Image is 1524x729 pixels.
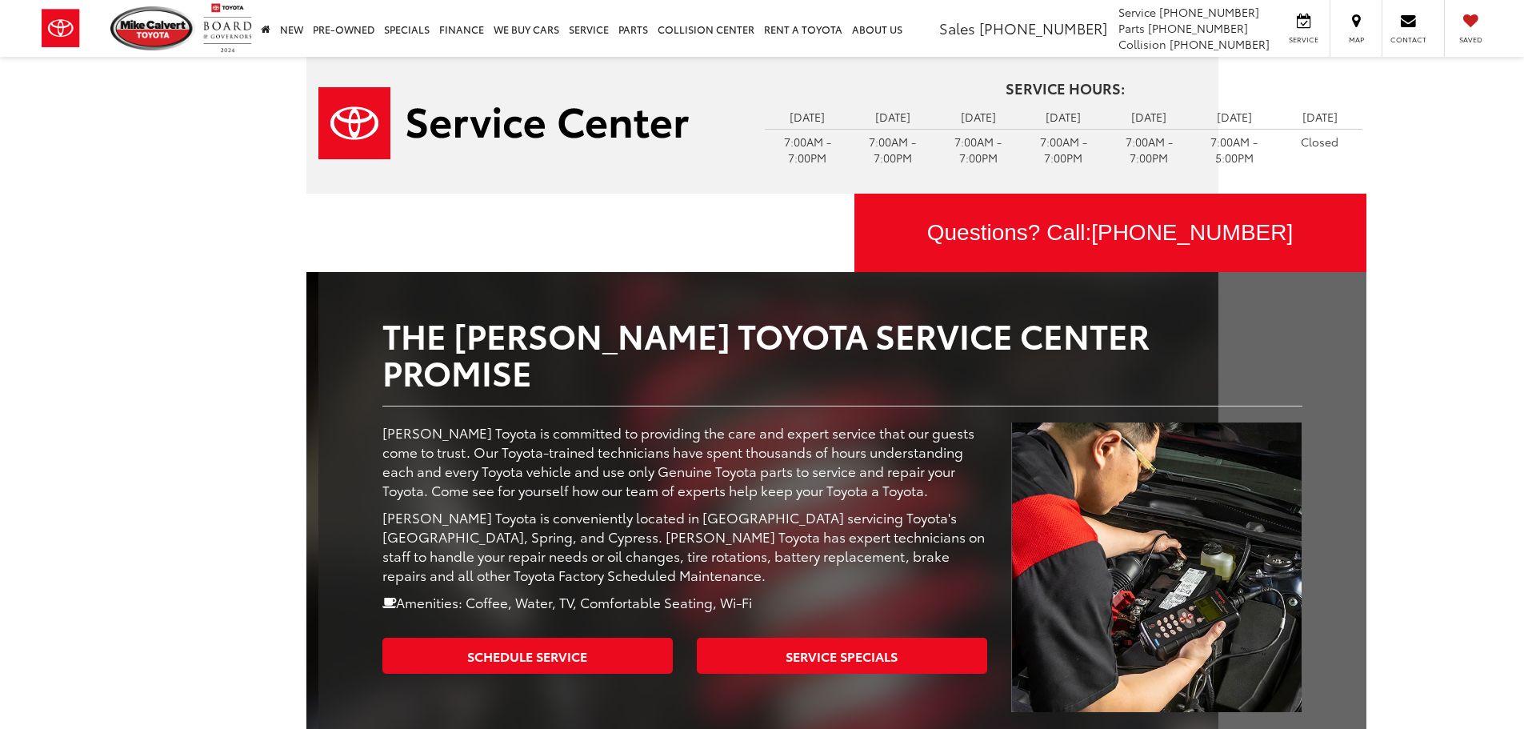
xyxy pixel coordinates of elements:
a: Service Specials [697,638,987,674]
span: [PHONE_NUMBER] [979,18,1107,38]
td: [DATE] [1021,105,1106,129]
img: Service Center | Mike Calvert Toyota in Houston TX [1011,423,1302,712]
td: [DATE] [765,105,850,129]
td: 7:00AM - 7:00PM [850,129,936,170]
span: Sales [939,18,975,38]
p: [PERSON_NAME] Toyota is committed to providing the care and expert service that our guests come t... [382,423,988,499]
td: [DATE] [850,105,936,129]
span: Saved [1453,34,1488,45]
img: Mike Calvert Toyota [110,6,195,50]
td: [DATE] [1277,105,1362,129]
span: Contact [1390,34,1426,45]
div: Questions? Call: [854,194,1366,272]
span: Service [1286,34,1322,45]
td: 7:00AM - 7:00PM [765,129,850,170]
span: [PHONE_NUMBER] [1170,36,1270,52]
a: Schedule Service [382,638,673,674]
td: Closed [1277,129,1362,154]
h2: The [PERSON_NAME] Toyota Service Center Promise [382,316,1302,390]
span: [PHONE_NUMBER] [1159,4,1259,20]
span: [PHONE_NUMBER] [1091,220,1293,245]
td: [DATE] [935,105,1021,129]
span: Map [1338,34,1374,45]
td: [DATE] [1192,105,1278,129]
td: 7:00AM - 5:00PM [1192,129,1278,170]
a: Service Center | Mike Calvert Toyota in Houston TX [318,87,741,159]
img: Service Center | Mike Calvert Toyota in Houston TX [318,87,689,159]
td: [DATE] [1106,105,1192,129]
td: 7:00AM - 7:00PM [1106,129,1192,170]
span: Parts [1118,20,1145,36]
h4: Service Hours: [765,81,1366,97]
span: [PHONE_NUMBER] [1148,20,1248,36]
td: 7:00AM - 7:00PM [935,129,1021,170]
a: Questions? Call:[PHONE_NUMBER] [854,194,1366,272]
p: [PERSON_NAME] Toyota is conveniently located in [GEOGRAPHIC_DATA] servicing Toyota's [GEOGRAPHIC_... [382,507,988,584]
span: Service [1118,4,1156,20]
td: 7:00AM - 7:00PM [1021,129,1106,170]
span: Collision [1118,36,1166,52]
p: Amenities: Coffee, Water, TV, Comfortable Seating, Wi-Fi [382,592,988,611]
